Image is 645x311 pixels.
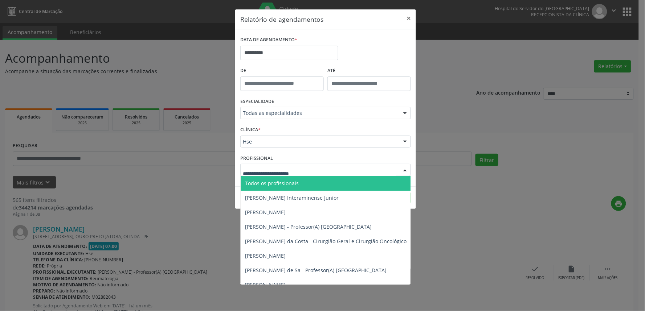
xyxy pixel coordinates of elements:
[240,153,273,164] label: PROFISSIONAL
[243,109,396,117] span: Todas as especialidades
[245,267,387,274] span: [PERSON_NAME] de Sa - Professor(A) [GEOGRAPHIC_DATA]
[240,14,323,24] h5: Relatório de agendamentos
[243,138,396,145] span: Hse
[245,223,372,230] span: [PERSON_NAME] - Professor(A) [GEOGRAPHIC_DATA]
[401,9,416,27] button: Close
[245,194,339,201] span: [PERSON_NAME] Interaminense Junior
[327,65,411,76] label: ATÉ
[245,252,286,259] span: [PERSON_NAME]
[240,65,324,76] label: De
[240,124,261,136] label: CLÍNICA
[240,34,297,46] label: DATA DE AGENDAMENTO
[245,209,286,216] span: [PERSON_NAME]
[240,96,274,107] label: ESPECIALIDADE
[245,281,286,288] span: [PERSON_NAME]
[245,238,407,245] span: [PERSON_NAME] da Costa - Cirurgião Geral e Cirurgião Oncológico
[245,180,299,187] span: Todos os profissionais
